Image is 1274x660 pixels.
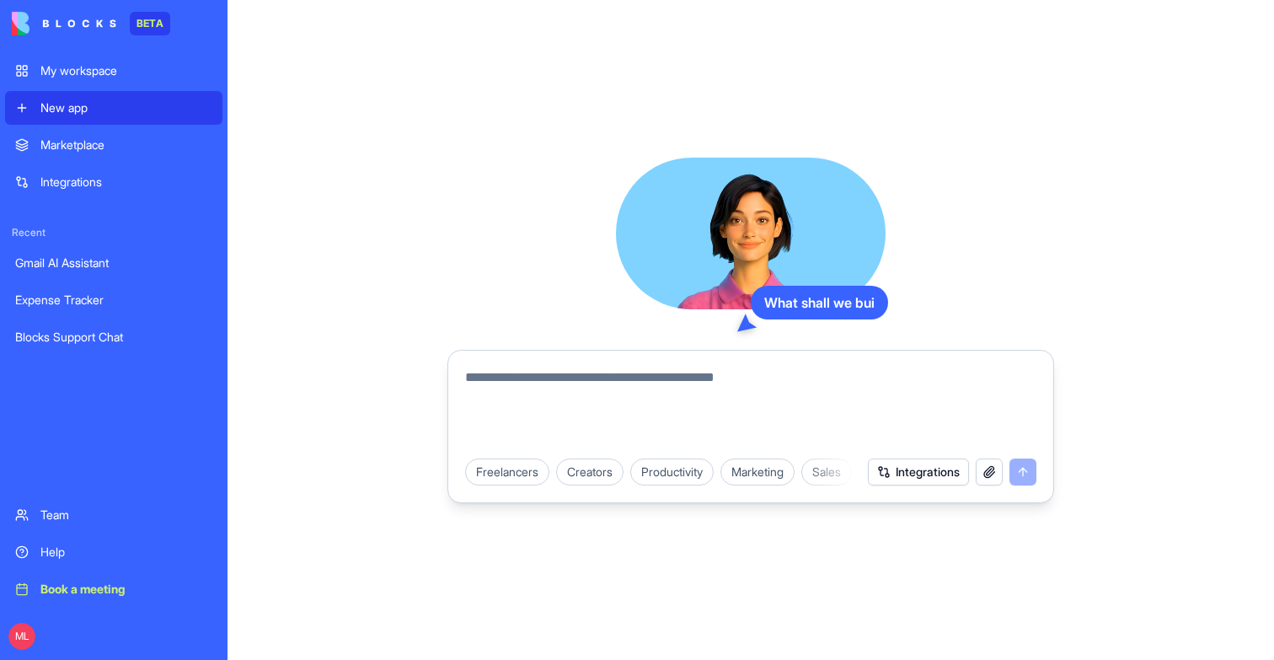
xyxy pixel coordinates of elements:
a: Expense Tracker [5,283,222,317]
a: Integrations [5,165,222,199]
div: What shall we bui [751,286,888,319]
a: Help [5,535,222,569]
a: Book a meeting [5,572,222,606]
div: Gmail AI Assistant [15,255,212,271]
div: Blocks Support Chat [15,329,212,346]
div: Creators [556,459,624,486]
a: Gmail AI Assistant [5,246,222,280]
a: BETA [12,12,170,35]
div: Marketplace [40,137,212,153]
img: logo [12,12,116,35]
div: Expense Tracker [15,292,212,309]
span: Recent [5,226,222,239]
div: Productivity [630,459,714,486]
div: Team [40,507,212,523]
div: Freelancers [465,459,549,486]
div: BETA [130,12,170,35]
a: Team [5,498,222,532]
a: New app [5,91,222,125]
div: Sales [801,459,852,486]
span: ML [8,623,35,650]
div: My workspace [40,62,212,79]
div: Integrations [40,174,212,190]
a: My workspace [5,54,222,88]
a: Marketplace [5,128,222,162]
div: Help [40,544,212,561]
div: Book a meeting [40,581,212,598]
button: Integrations [868,459,969,486]
div: Marketing [720,459,795,486]
div: New app [40,99,212,116]
a: Blocks Support Chat [5,320,222,354]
